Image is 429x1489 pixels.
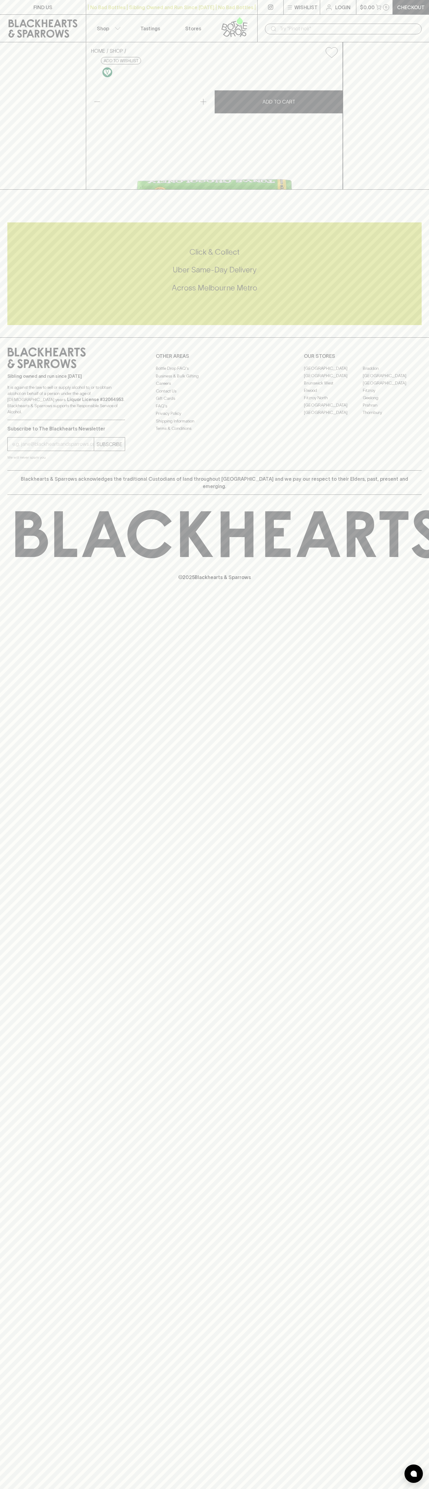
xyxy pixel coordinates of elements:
[156,380,274,387] a: Careers
[215,90,343,113] button: ADD TO CART
[156,425,274,432] a: Terms & Conditions
[67,397,124,402] strong: Liquor License #32064953
[156,410,274,417] a: Privacy Policy
[156,365,274,372] a: Bottle Drop FAQ's
[335,4,350,11] p: Login
[304,352,422,360] p: OUR STORES
[304,379,363,387] a: Brunswick West
[172,15,215,42] a: Stores
[102,67,112,77] img: Vegan
[7,384,125,415] p: It is against the law to sell or supply alcohol to, or to obtain alcohol on behalf of a person un...
[304,387,363,394] a: Elwood
[86,15,129,42] button: Shop
[140,25,160,32] p: Tastings
[304,365,363,372] a: [GEOGRAPHIC_DATA]
[262,98,295,105] p: ADD TO CART
[129,15,172,42] a: Tastings
[156,395,274,402] a: Gift Cards
[397,4,425,11] p: Checkout
[304,401,363,409] a: [GEOGRAPHIC_DATA]
[7,283,422,293] h5: Across Melbourne Metro
[280,24,417,34] input: Try "Pinot noir"
[156,352,274,360] p: OTHER AREAS
[385,6,387,9] p: 0
[33,4,52,11] p: FIND US
[304,409,363,416] a: [GEOGRAPHIC_DATA]
[363,409,422,416] a: Thornbury
[7,265,422,275] h5: Uber Same-Day Delivery
[360,4,375,11] p: $0.00
[7,373,125,379] p: Sibling owned and run since [DATE]
[363,387,422,394] a: Fitzroy
[363,394,422,401] a: Geelong
[7,247,422,257] h5: Click & Collect
[86,63,343,189] img: 25424.png
[110,48,123,54] a: SHOP
[101,57,141,64] button: Add to wishlist
[323,45,340,60] button: Add to wishlist
[304,372,363,379] a: [GEOGRAPHIC_DATA]
[94,438,125,451] button: SUBSCRIBE
[411,1471,417,1477] img: bubble-icon
[294,4,318,11] p: Wishlist
[7,222,422,325] div: Call to action block
[156,372,274,380] a: Business & Bulk Gifting
[363,372,422,379] a: [GEOGRAPHIC_DATA]
[156,417,274,425] a: Shipping Information
[12,475,417,490] p: Blackhearts & Sparrows acknowledges the traditional Custodians of land throughout [GEOGRAPHIC_DAT...
[101,66,114,79] a: Made without the use of any animal products.
[304,394,363,401] a: Fitzroy North
[91,48,105,54] a: HOME
[363,401,422,409] a: Prahran
[185,25,201,32] p: Stores
[363,365,422,372] a: Braddon
[7,425,125,432] p: Subscribe to The Blackhearts Newsletter
[7,454,125,460] p: We will never spam you
[97,441,122,448] p: SUBSCRIBE
[156,402,274,410] a: FAQ's
[363,379,422,387] a: [GEOGRAPHIC_DATA]
[97,25,109,32] p: Shop
[156,387,274,395] a: Contact Us
[12,439,94,449] input: e.g. jane@blackheartsandsparrows.com.au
